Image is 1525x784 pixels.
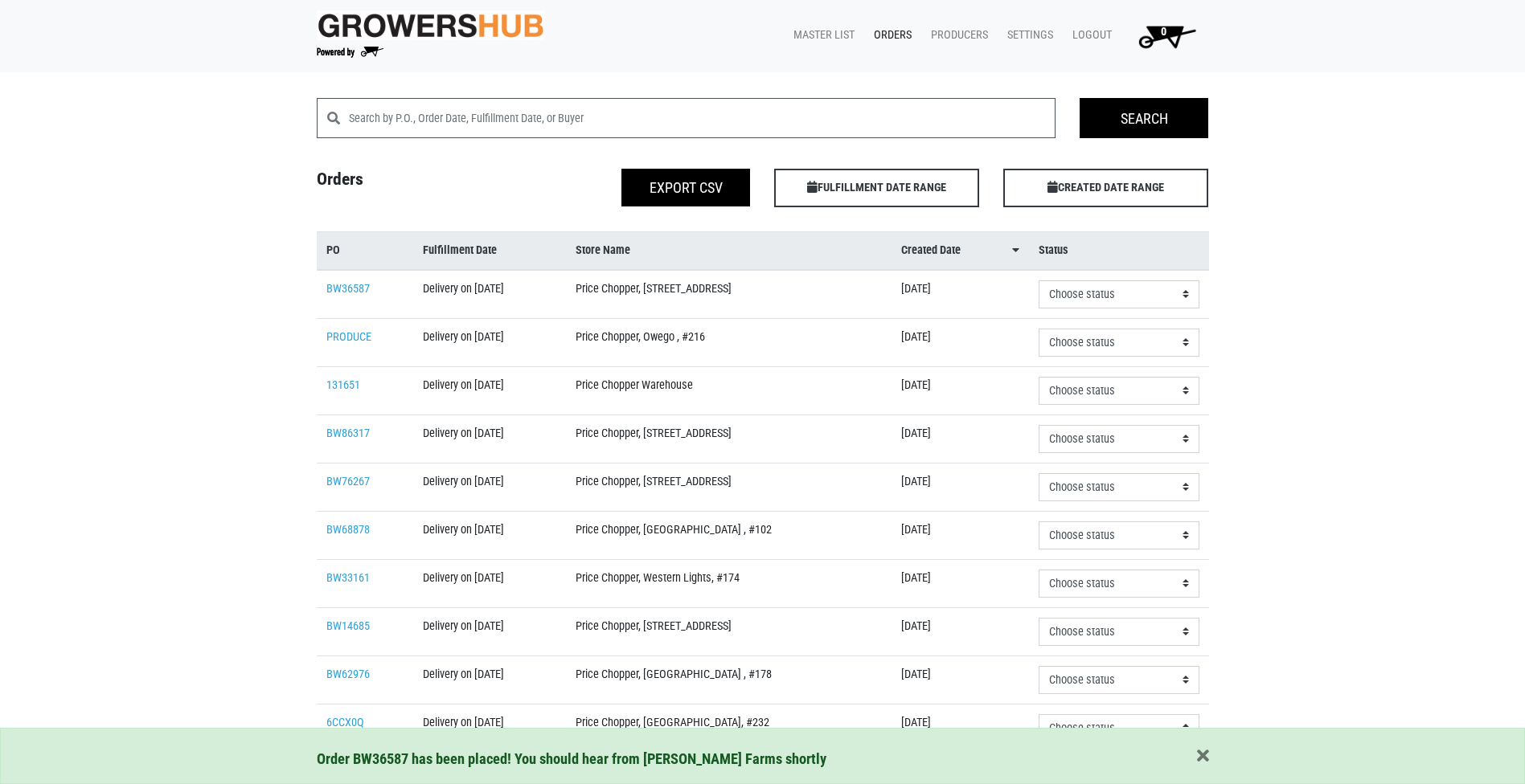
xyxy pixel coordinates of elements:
[413,318,565,366] td: Delivery on [DATE]
[1161,25,1166,39] span: 0
[423,242,555,259] a: Fulfillment Date
[566,318,892,366] td: Price Chopper, Owego , #216
[566,463,892,511] td: Price Chopper, [STREET_ADDRESS]
[781,20,861,51] a: Master List
[1118,20,1209,52] a: 0
[326,716,364,729] a: 6CCX0Q
[413,655,565,704] td: Delivery on [DATE]
[566,655,892,704] td: Price Chopper, [GEOGRAPHIC_DATA] , #178
[349,98,1056,138] input: Search by P.O., Order Date, Fulfillment Date, or Buyer
[1080,98,1208,138] input: Search
[317,47,383,58] img: Powered by Big Wheelbarrow
[566,559,892,607] td: Price Chopper, Western Lights, #174
[994,20,1060,51] a: Settings
[317,10,545,40] img: original-fc7597fdc6adbb9d0e2ae620e786d1a2.jpg
[576,242,630,259] span: Store Name
[326,242,340,259] span: PO
[326,571,370,585] a: BW33161
[413,270,565,319] td: Delivery on [DATE]
[566,414,892,463] td: Price Chopper, [STREET_ADDRESS]
[1060,20,1118,51] a: Logout
[326,427,370,440] a: BW86317
[413,511,565,559] td: Delivery on [DATE]
[413,463,565,511] td: Delivery on [DATE]
[326,282,370,296] a: BW36587
[326,668,370,681] a: BW62976
[326,378,360,392] a: 131651
[566,511,892,559] td: Price Chopper, [GEOGRAPHIC_DATA] , #102
[326,242,404,259] a: PO
[918,20,994,51] a: Producers
[892,511,1029,559] td: [DATE]
[566,704,892,752] td: Price Chopper, [GEOGRAPHIC_DATA], #232
[1039,242,1199,259] a: Status
[892,704,1029,752] td: [DATE]
[861,20,918,51] a: Orders
[774,169,979,207] span: FULFILLMENT DATE RANGE
[423,242,497,259] span: Fulfillment Date
[326,619,370,633] a: BW14685
[1003,169,1208,207] span: CREATED DATE RANGE
[413,559,565,607] td: Delivery on [DATE]
[892,559,1029,607] td: [DATE]
[892,655,1029,704] td: [DATE]
[892,270,1029,319] td: [DATE]
[621,169,750,206] button: Export CSV
[892,318,1029,366] td: [DATE]
[901,242,1019,259] a: Created Date
[317,748,1209,770] div: Order BW36587 has been placed! You should hear from [PERSON_NAME] Farms shortly
[413,414,565,463] td: Delivery on [DATE]
[901,242,961,259] span: Created Date
[566,270,892,319] td: Price Chopper, [STREET_ADDRESS]
[892,366,1029,414] td: [DATE]
[413,704,565,752] td: Delivery on [DATE]
[892,607,1029,655] td: [DATE]
[413,366,565,414] td: Delivery on [DATE]
[305,169,534,201] h4: Orders
[576,242,882,259] a: Store Name
[892,414,1029,463] td: [DATE]
[1039,242,1068,259] span: Status
[326,330,371,344] a: PRODUCE
[413,607,565,655] td: Delivery on [DATE]
[326,475,370,488] a: BW76267
[892,463,1029,511] td: [DATE]
[566,607,892,655] td: Price Chopper, [STREET_ADDRESS]
[1131,20,1203,52] img: Cart
[566,366,892,414] td: Price Chopper Warehouse
[326,523,370,537] a: BW68878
